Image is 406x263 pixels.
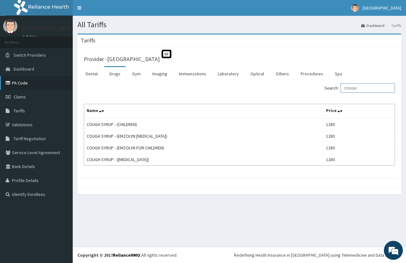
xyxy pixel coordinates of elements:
[147,67,172,80] a: Imaging
[14,108,25,114] span: Tariffs
[361,23,384,28] a: Dashboard
[81,67,103,80] a: Dental
[324,83,395,93] label: Search:
[323,142,395,154] td: 1280
[81,38,95,43] h3: Tariffs
[14,52,46,58] span: Switch Providers
[245,67,269,80] a: Optical
[3,19,17,33] img: User Image
[330,67,347,80] a: Spa
[84,142,323,154] td: COUGH SYRUP - (EMZOLYN FOR CHILDREN)
[104,3,119,18] div: Minimize live chat window
[12,32,26,47] img: d_794563401_company_1708531726252_794563401
[14,136,46,141] span: Tariff Negotiation
[385,23,401,28] li: Tariffs
[174,67,211,80] a: Immunizations
[104,67,126,80] a: Drugs
[77,21,401,29] h1: All Tariffs
[296,67,328,80] a: Procedures
[14,66,34,72] span: Dashboard
[3,173,120,195] textarea: Type your message and hit 'Enter'
[213,67,244,80] a: Laboratory
[323,104,395,119] th: Price
[84,56,160,62] h3: Provider - [GEOGRAPHIC_DATA]
[341,83,395,93] input: Search:
[77,252,141,258] strong: Copyright © 2017 .
[14,94,26,100] span: Claims
[22,26,74,31] p: [GEOGRAPHIC_DATA]
[113,252,140,258] a: RelianceHMO
[323,118,395,130] td: 1280
[323,130,395,142] td: 1280
[37,80,87,144] span: We're online!
[162,50,171,58] span: St
[84,130,323,142] td: COUGH SYRUP - (EMZOLYN [MEDICAL_DATA])
[234,252,401,258] div: Redefining Heath Insurance in [GEOGRAPHIC_DATA] using Telemedicine and Data Science!
[323,154,395,166] td: 1280
[127,67,146,80] a: Gym
[351,4,359,12] img: User Image
[84,154,323,166] td: COUGH SYRUP - ([MEDICAL_DATA])
[22,34,37,39] a: Online
[73,247,406,263] footer: All rights reserved.
[363,5,401,11] span: [GEOGRAPHIC_DATA]
[271,67,294,80] a: Others
[84,104,323,119] th: Name
[33,35,106,44] div: Chat with us now
[84,118,323,130] td: COUGH SYRUP - (CHILDREN)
